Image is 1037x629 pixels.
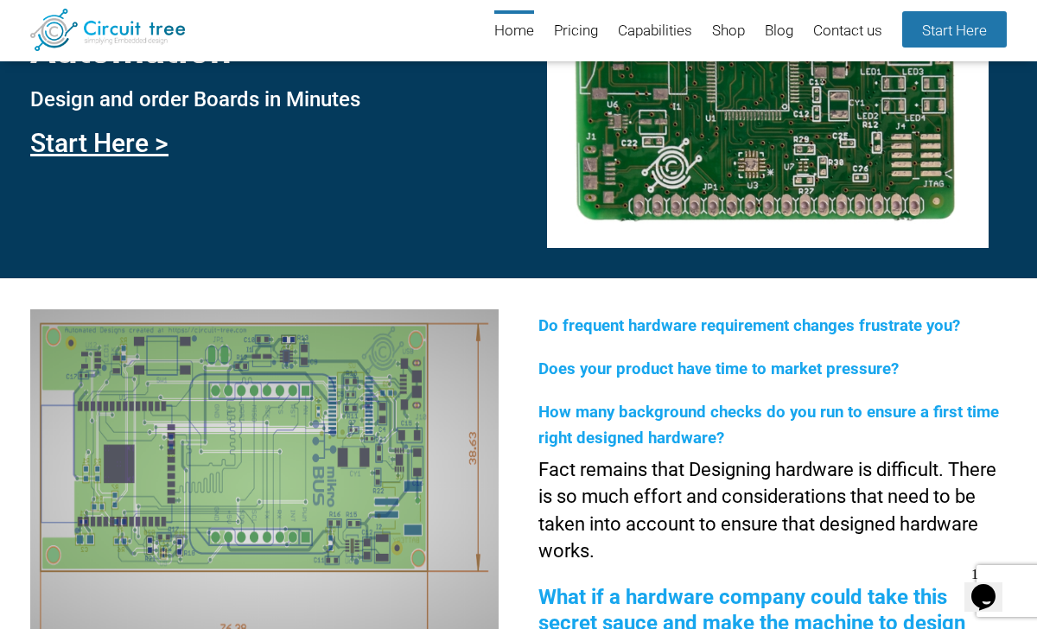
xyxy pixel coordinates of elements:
a: Shop [712,10,745,53]
p: Fact remains that Designing hardware is difficult. There is so much effort and considerations tha... [538,456,1007,565]
iframe: chat widget [964,560,1020,612]
a: Blog [765,10,793,53]
span: Do frequent hardware requirement changes frustrate you? [538,316,960,335]
a: Contact us [813,10,882,53]
a: Start Here > [30,128,169,158]
img: Circuit Tree [30,9,185,51]
span: Does your product have time to market pressure? [538,359,899,378]
h3: Design and order Boards in Minutes [30,88,499,111]
span: How many background checks do you run to ensure a first time right designed hardware? [538,403,999,448]
a: Home [494,10,534,53]
a: Start Here [902,11,1007,48]
a: Capabilities [618,10,692,53]
a: Pricing [554,10,598,53]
